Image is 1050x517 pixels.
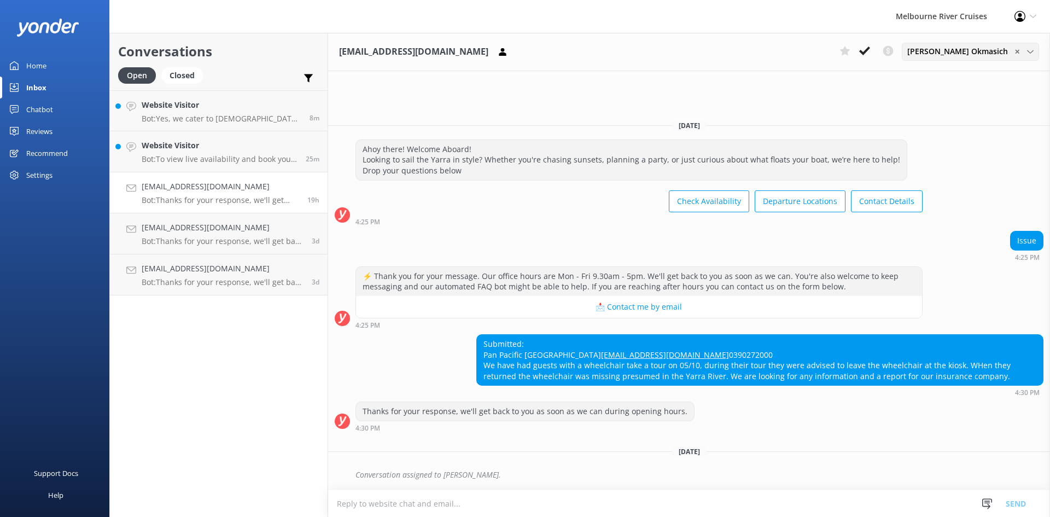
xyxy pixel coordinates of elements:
div: Issue [1011,231,1043,250]
div: Help [48,484,63,506]
img: yonder-white-logo.png [16,19,79,37]
h2: Conversations [118,41,319,62]
span: ✕ [1014,47,1020,57]
span: Oct 06 2025 12:15pm (UTC +11:00) Australia/Sydney [310,113,319,123]
a: Website VisitorBot:Yes, we cater to [DEMOGRAPHIC_DATA] dietary requirements with advance notice. ... [110,90,328,131]
a: [EMAIL_ADDRESS][DOMAIN_NAME]Bot:Thanks for your response, we'll get back to you as soon as we can... [110,172,328,213]
p: Bot: Yes, we cater to [DEMOGRAPHIC_DATA] dietary requirements with advance notice. Most of our me... [142,114,301,124]
span: Oct 02 2025 05:12pm (UTC +11:00) Australia/Sydney [312,277,319,287]
span: Oct 06 2025 11:58am (UTC +11:00) Australia/Sydney [306,154,319,164]
div: Ahoy there! Welcome Aboard! Looking to sail the Yarra in style? Whether you're chasing sunsets, p... [356,140,907,180]
h4: [EMAIL_ADDRESS][DOMAIN_NAME] [142,181,299,193]
p: Bot: To view live availability and book your Melbourne River Cruise experience, please visit: [UR... [142,154,297,164]
span: Oct 05 2025 04:30pm (UTC +11:00) Australia/Sydney [307,195,319,205]
div: Support Docs [34,462,78,484]
a: Closed [161,69,208,81]
a: Website VisitorBot:To view live availability and book your Melbourne River Cruise experience, ple... [110,131,328,172]
div: Assign User [902,43,1039,60]
p: Bot: Thanks for your response, we'll get back to you as soon as we can during opening hours. [142,236,304,246]
a: [EMAIL_ADDRESS][DOMAIN_NAME]Bot:Thanks for your response, we'll get back to you as soon as we can... [110,213,328,254]
span: [DATE] [672,447,707,456]
h4: Website Visitor [142,99,301,111]
span: [DATE] [672,121,707,130]
a: [EMAIL_ADDRESS][DOMAIN_NAME] [601,350,729,360]
span: [PERSON_NAME] Okmasich [907,45,1014,57]
button: Contact Details [851,190,923,212]
p: Bot: Thanks for your response, we'll get back to you as soon as we can during opening hours. [142,277,304,287]
strong: 4:25 PM [355,219,380,225]
h4: [EMAIL_ADDRESS][DOMAIN_NAME] [142,263,304,275]
div: Reviews [26,120,52,142]
div: Closed [161,67,203,84]
h4: Website Visitor [142,140,297,152]
div: Inbox [26,77,46,98]
div: ⚡ Thank you for your message. Our office hours are Mon - Fri 9.30am - 5pm. We'll get back to you ... [356,267,922,296]
div: Submitted: Pan Pacific [GEOGRAPHIC_DATA] 0390272000 We have had guests with a wheelchair take a t... [477,335,1043,385]
p: Bot: Thanks for your response, we'll get back to you as soon as we can during opening hours. [142,195,299,205]
strong: 4:25 PM [355,322,380,329]
div: Oct 05 2025 04:30pm (UTC +11:00) Australia/Sydney [355,424,695,432]
div: Chatbot [26,98,53,120]
h3: [EMAIL_ADDRESS][DOMAIN_NAME] [339,45,488,59]
div: Settings [26,164,52,186]
strong: 4:25 PM [1015,254,1040,261]
span: Oct 02 2025 05:33pm (UTC +11:00) Australia/Sydney [312,236,319,246]
a: [EMAIL_ADDRESS][DOMAIN_NAME]Bot:Thanks for your response, we'll get back to you as soon as we can... [110,254,328,295]
button: Departure Locations [755,190,845,212]
div: Oct 05 2025 04:25pm (UTC +11:00) Australia/Sydney [355,321,923,329]
div: 2025-10-06T01:24:11.922 [335,466,1043,484]
div: Recommend [26,142,68,164]
strong: 4:30 PM [1015,390,1040,396]
a: Open [118,69,161,81]
div: Thanks for your response, we'll get back to you as soon as we can during opening hours. [356,402,694,421]
div: Open [118,67,156,84]
div: Oct 05 2025 04:25pm (UTC +11:00) Australia/Sydney [355,218,923,225]
h4: [EMAIL_ADDRESS][DOMAIN_NAME] [142,222,304,234]
div: Oct 05 2025 04:25pm (UTC +11:00) Australia/Sydney [1010,253,1043,261]
strong: 4:30 PM [355,425,380,432]
div: Home [26,55,46,77]
button: Check Availability [669,190,749,212]
button: 📩 Contact me by email [356,296,922,318]
div: Conversation assigned to [PERSON_NAME]. [355,466,1043,484]
div: Oct 05 2025 04:30pm (UTC +11:00) Australia/Sydney [476,388,1043,396]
